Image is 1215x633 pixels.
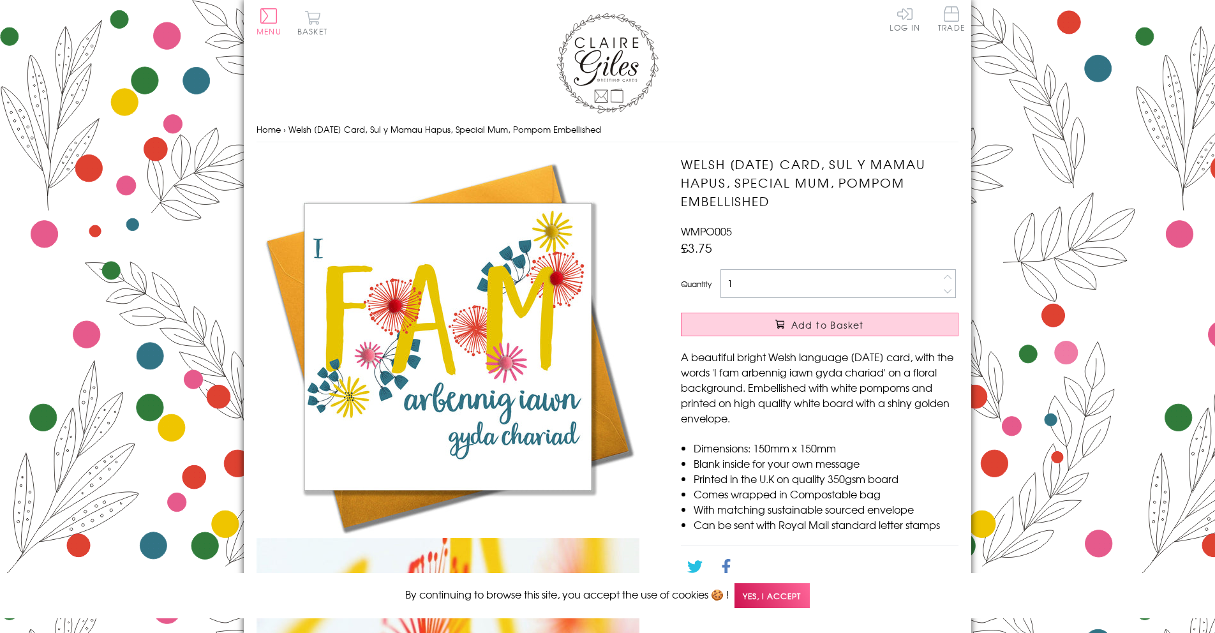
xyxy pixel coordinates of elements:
img: Claire Giles Greetings Cards [556,13,659,114]
button: Menu [257,8,281,35]
span: Menu [257,26,281,37]
button: Basket [295,10,330,35]
a: Log In [890,6,920,31]
span: Yes, I accept [734,583,810,608]
span: £3.75 [681,239,712,257]
li: Comes wrapped in Compostable bag [694,486,958,502]
span: Welsh [DATE] Card, Sul y Mamau Hapus, Special Mum, Pompom Embellished [288,123,601,135]
p: A beautiful bright Welsh language [DATE] card, with the words 'I fam arbennig iawn gyda chariad' ... [681,349,958,426]
nav: breadcrumbs [257,117,958,143]
li: Dimensions: 150mm x 150mm [694,440,958,456]
span: Trade [938,6,965,31]
li: Can be sent with Royal Mail standard letter stamps [694,517,958,532]
li: Printed in the U.K on quality 350gsm board [694,471,958,486]
span: › [283,123,286,135]
li: Blank inside for your own message [694,456,958,471]
span: Add to Basket [791,318,864,331]
a: Home [257,123,281,135]
a: Trade [938,6,965,34]
li: With matching sustainable sourced envelope [694,502,958,517]
button: Add to Basket [681,313,958,336]
img: Welsh Mother's Day Card, Sul y Mamau Hapus, Special Mum, Pompom Embellished [257,155,639,538]
span: WMPO005 [681,223,732,239]
h1: Welsh [DATE] Card, Sul y Mamau Hapus, Special Mum, Pompom Embellished [681,155,958,210]
label: Quantity [681,278,712,290]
